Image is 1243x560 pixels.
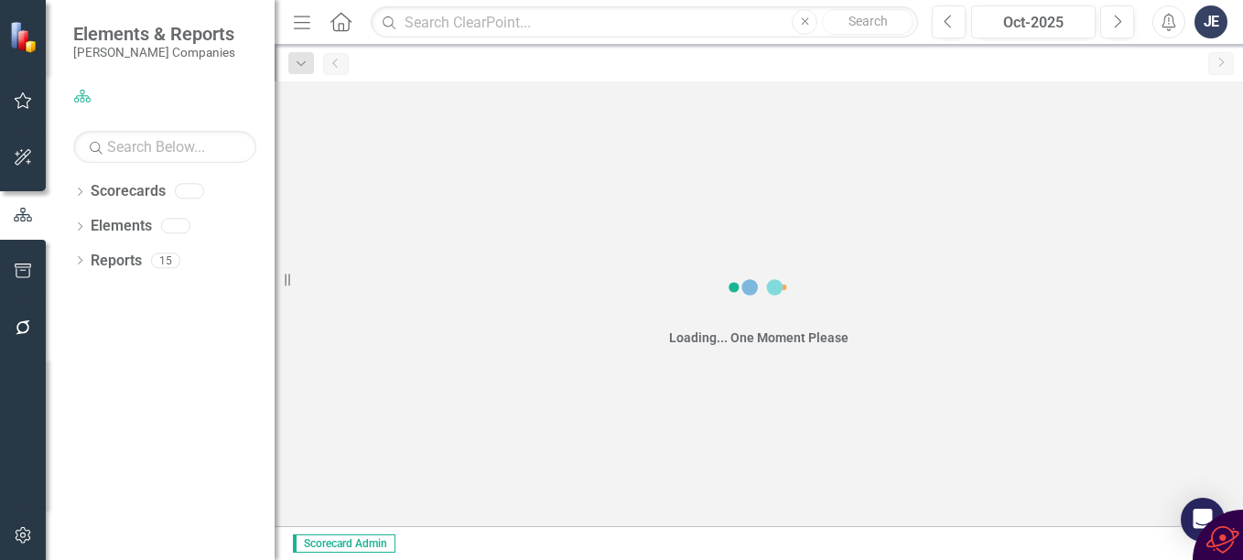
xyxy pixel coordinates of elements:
[978,12,1089,34] div: Oct-2025
[371,6,918,38] input: Search ClearPoint...
[91,216,152,237] a: Elements
[9,20,41,52] img: ClearPoint Strategy
[1181,498,1225,542] div: Open Intercom Messenger
[151,253,180,268] div: 15
[91,181,166,202] a: Scorecards
[293,534,395,553] span: Scorecard Admin
[1194,5,1227,38] button: JE
[73,131,256,163] input: Search Below...
[73,23,235,45] span: Elements & Reports
[91,251,142,272] a: Reports
[848,14,888,28] span: Search
[971,5,1096,38] button: Oct-2025
[73,45,235,59] small: [PERSON_NAME] Companies
[669,328,848,347] div: Loading... One Moment Please
[822,9,913,35] button: Search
